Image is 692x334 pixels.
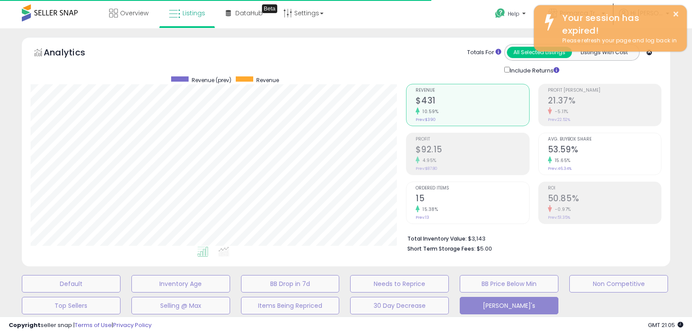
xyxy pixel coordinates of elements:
button: Selling @ Max [131,297,230,314]
a: Help [488,1,534,28]
span: Overview [120,9,148,17]
span: Avg. Buybox Share [548,137,661,142]
h2: 50.85% [548,193,661,205]
h2: 53.59% [548,145,661,156]
small: Prev: 51.35% [548,215,570,220]
button: BB Price Below Min [460,275,558,293]
button: Inventory Age [131,275,230,293]
div: Tooltip anchor [262,4,277,13]
button: BB Drop in 7d [241,275,340,293]
span: Revenue (prev) [192,76,231,84]
span: Listings [182,9,205,17]
span: Revenue [416,88,529,93]
button: Listings With Cost [572,47,637,58]
small: Prev: $390 [416,117,436,122]
small: Prev: $87.80 [416,166,437,171]
strong: Copyright [9,321,41,329]
small: 15.38% [420,206,438,213]
small: -0.97% [552,206,571,213]
b: Total Inventory Value: [407,235,467,242]
button: 30 Day Decrease [350,297,449,314]
button: Default [22,275,120,293]
h2: $92.15 [416,145,529,156]
h2: $431 [416,96,529,107]
span: Revenue [256,76,279,84]
small: 4.95% [420,157,437,164]
button: Top Sellers [22,297,120,314]
small: Prev: 22.52% [548,117,570,122]
small: -5.11% [552,108,568,115]
div: Your session has expired! [556,12,680,37]
button: All Selected Listings [507,47,572,58]
h2: 15 [416,193,529,205]
b: Short Term Storage Fees: [407,245,475,252]
small: Prev: 13 [416,215,429,220]
div: Include Returns [498,65,570,75]
small: Prev: 46.34% [548,166,572,171]
li: $3,143 [407,233,655,243]
div: Totals For [467,48,501,57]
small: 10.59% [420,108,438,115]
button: [PERSON_NAME]'s [460,297,558,314]
span: Ordered Items [416,186,529,191]
h5: Analytics [44,46,102,61]
button: Items Being Repriced [241,297,340,314]
span: $5.00 [477,244,492,253]
button: × [672,9,679,20]
span: Profit [416,137,529,142]
span: DataHub [235,9,263,17]
span: Help [508,10,520,17]
button: Needs to Reprice [350,275,449,293]
i: Get Help [495,8,506,19]
button: Non Competitive [569,275,668,293]
div: seller snap | | [9,321,151,330]
div: Please refresh your page and log back in [556,37,680,45]
span: Profit [PERSON_NAME] [548,88,661,93]
span: ROI [548,186,661,191]
small: 15.65% [552,157,571,164]
h2: 21.37% [548,96,661,107]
